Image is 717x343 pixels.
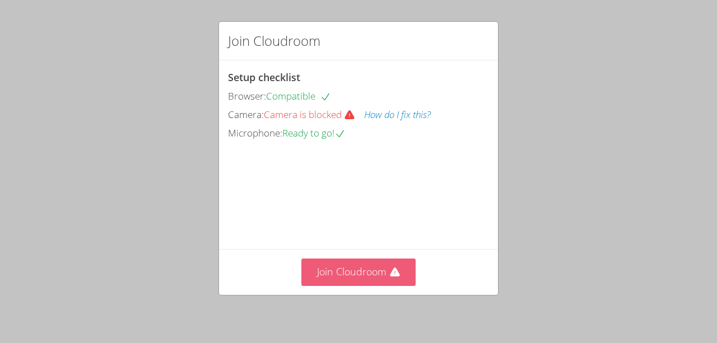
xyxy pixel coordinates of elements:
[264,108,364,121] span: Camera is blocked
[364,107,431,123] button: How do I fix this?
[228,71,300,84] span: Setup checklist
[228,31,320,51] h2: Join Cloudroom
[228,108,264,121] span: Camera:
[228,126,282,139] span: Microphone:
[228,90,266,102] span: Browser:
[266,90,331,102] span: Compatible
[301,259,416,286] button: Join Cloudroom
[282,126,346,139] span: Ready to go!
